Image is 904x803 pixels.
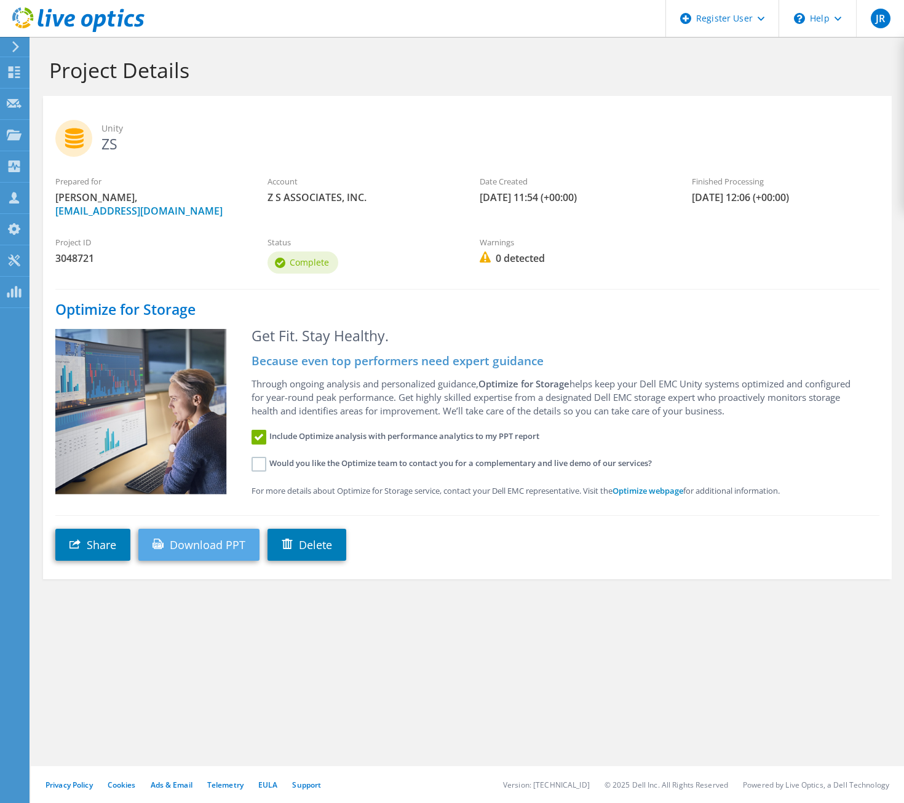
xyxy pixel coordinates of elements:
[252,430,863,445] label: Include Optimize analysis with performance analytics to my PPT report
[692,191,879,204] span: [DATE] 12:06 (+00:00)
[268,191,455,204] span: Z S ASSOCIATES, INC.
[55,303,873,317] h1: Optimize for Storage
[252,484,863,497] h4: For more details about Optimize for Storage service, contact your Dell EMC representative. Visit ...
[101,122,879,135] span: Unity
[49,57,879,83] h1: Project Details
[138,529,260,561] a: Download PPT
[55,191,243,218] span: [PERSON_NAME],
[605,780,728,790] li: © 2025 Dell Inc. All Rights Reserved
[55,204,223,218] a: [EMAIL_ADDRESS][DOMAIN_NAME]
[55,529,130,561] a: Share
[55,251,243,265] span: 3048721
[871,9,890,28] span: JR
[613,485,683,496] a: Optimize webpage
[55,120,879,151] h2: ZS
[108,780,136,790] a: Cookies
[55,329,227,496] img: unity-optimize.png
[480,175,667,188] label: Date Created
[268,529,346,561] a: Delete
[292,780,321,790] a: Support
[480,251,667,265] span: 0 detected
[252,329,863,342] h2: Get Fit. Stay Healthy.
[258,780,277,790] a: EULA
[480,191,667,204] span: [DATE] 11:54 (+00:00)
[503,780,590,790] li: Version: [TECHNICAL_ID]
[55,175,243,188] label: Prepared for
[290,256,329,268] span: Complete
[151,780,192,790] a: Ads & Email
[743,780,889,790] li: Powered by Live Optics, a Dell Technology
[252,354,863,368] h3: Because even top performers need expert guidance
[55,236,243,248] label: Project ID
[268,236,455,248] label: Status
[46,780,93,790] a: Privacy Policy
[692,175,879,188] label: Finished Processing
[480,236,667,248] label: Warnings
[478,378,569,390] strong: Optimize for Storage
[268,175,455,188] label: Account
[794,13,805,24] svg: \n
[252,457,863,472] label: Would you like the Optimize team to contact you for a complementary and live demo of our services?
[207,780,244,790] a: Telemetry
[252,377,863,417] p: Through ongoing analysis and personalized guidance, helps keep your Dell EMC Unity systems optimi...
